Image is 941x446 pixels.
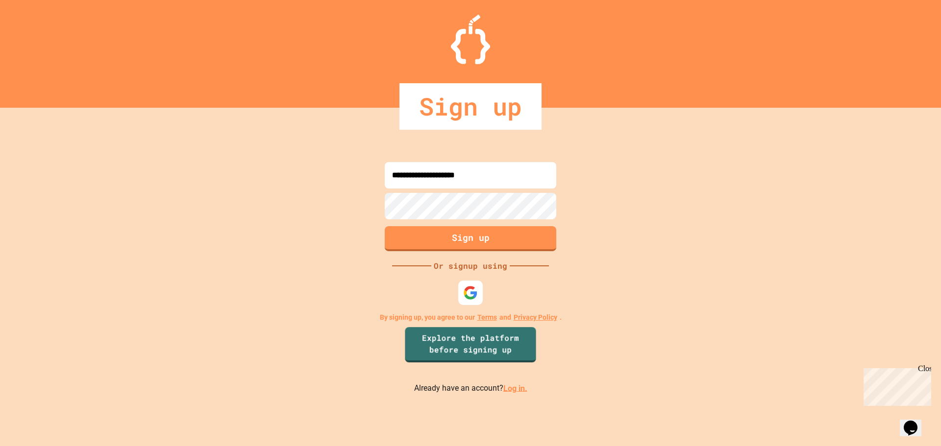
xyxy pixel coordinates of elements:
a: Terms [477,312,497,323]
iframe: chat widget [860,364,931,406]
div: Chat with us now!Close [4,4,68,62]
div: Sign up [399,83,542,130]
p: By signing up, you agree to our and . [380,312,562,323]
img: google-icon.svg [463,285,478,300]
a: Log in. [503,383,527,393]
div: Or signup using [431,260,510,272]
iframe: chat widget [900,407,931,436]
a: Privacy Policy [514,312,557,323]
p: Already have an account? [414,382,527,395]
button: Sign up [385,226,556,251]
img: Logo.svg [451,15,490,64]
a: Explore the platform before signing up [405,327,536,362]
